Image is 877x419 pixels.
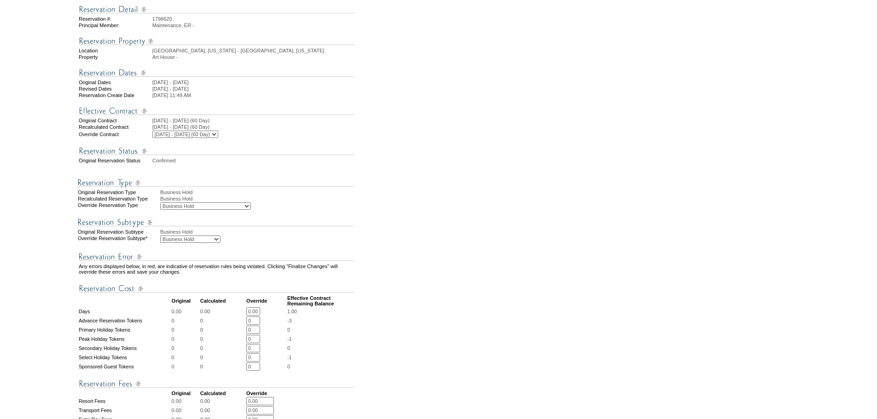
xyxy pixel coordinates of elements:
td: Days [79,307,171,316]
td: Original [172,390,199,396]
td: 0 [200,362,245,371]
td: Override [246,390,286,396]
span: -1 [287,355,291,360]
td: 0.00 [200,307,245,316]
td: 0 [172,362,199,371]
td: Calculated [200,295,245,306]
span: 0 [287,364,290,369]
td: Original Contract [79,118,151,123]
td: Reservation Create Date [79,92,151,98]
td: Sponsored Guest Tokens [79,362,171,371]
td: 1798620 [152,16,355,22]
img: Reservation Cost [79,283,355,294]
td: Revised Dates [79,86,151,92]
img: Effective Contract [79,105,355,117]
span: 0 [287,327,290,333]
span: -1 [287,336,291,342]
td: Calculated [200,390,245,396]
img: Reservation Property [79,35,355,47]
td: 0 [200,335,245,343]
td: Resort Fees [79,397,171,405]
td: [GEOGRAPHIC_DATA], [US_STATE] - [GEOGRAPHIC_DATA], [US_STATE] [152,48,355,53]
td: Override [246,295,286,306]
img: Reservation Errors [79,251,355,263]
td: [DATE] - [DATE] (60 Day) [152,118,355,123]
img: Reservation Type [78,177,354,189]
td: [DATE] - [DATE] [152,80,355,85]
td: 0 [200,316,245,325]
td: Peak Holiday Tokens [79,335,171,343]
td: Advance Reservation Tokens [79,316,171,325]
td: Reservation #: [79,16,151,22]
div: Original Reservation Type [78,189,159,195]
span: -3 [287,318,291,323]
td: Primary Holiday Tokens [79,326,171,334]
td: 0 [172,344,199,352]
td: Principal Member: [79,23,151,28]
td: [DATE] 11:49 AM [152,92,355,98]
td: 0 [172,316,199,325]
td: [DATE] - [DATE] [152,86,355,92]
td: 0 [172,353,199,362]
td: Transport Fees [79,406,171,414]
td: Location [79,48,151,53]
img: Reservation Status [79,145,355,157]
div: Override Reservation Subtype* [78,235,159,243]
td: 0.00 [172,397,199,405]
td: 0 [200,326,245,334]
div: Business Hold [160,196,356,201]
td: Original Dates [79,80,151,85]
img: Reservation Dates [79,67,355,79]
td: Confirmed [152,158,355,163]
td: 0 [172,326,199,334]
td: Original Reservation Status [79,158,151,163]
div: Recalculated Reservation Type [78,196,159,201]
img: Reservation Fees [79,378,355,390]
td: 0.00 [200,397,245,405]
img: Reservation Detail [79,4,355,15]
td: 0.00 [200,406,245,414]
td: 0 [172,335,199,343]
img: Reservation Type [78,217,354,228]
td: Art House - [152,54,355,60]
td: [DATE] - [DATE] (60 Day) [152,124,355,130]
td: Override Contract [79,131,151,138]
td: 0 [200,344,245,352]
div: Business Hold [160,189,356,195]
td: Maintenance, ER - [152,23,355,28]
td: Original [172,295,199,306]
td: 0.00 [172,307,199,316]
td: 0.00 [172,406,199,414]
span: 0 [287,345,290,351]
span: 1.00 [287,309,297,314]
td: Property [79,54,151,60]
div: Original Reservation Subtype [78,229,159,235]
td: Select Holiday Tokens [79,353,171,362]
td: Effective Contract Remaining Balance [287,295,355,306]
td: 0 [200,353,245,362]
td: Any errors displayed below, in red, are indicative of reservation rules being violated. Clicking ... [79,264,355,275]
div: Business Hold [160,229,356,235]
td: Secondary Holiday Tokens [79,344,171,352]
div: Override Reservation Type [78,202,159,210]
td: Recalculated Contract [79,124,151,130]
